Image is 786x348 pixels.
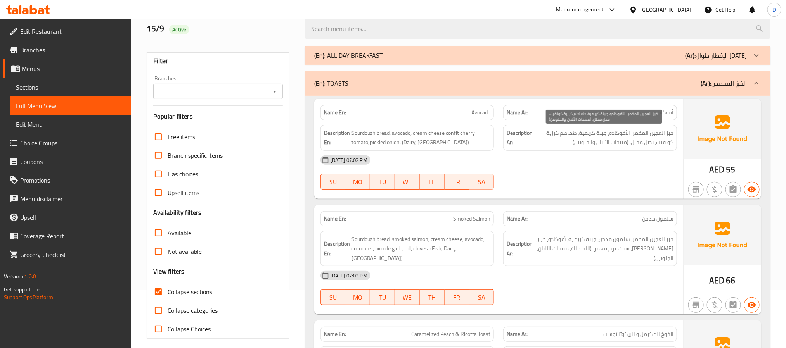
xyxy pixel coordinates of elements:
span: Sourdough bread, smoked salmon, cream cheese, avocado, cucumber, pico de gallo, dill, chives. (Fi... [351,234,491,263]
button: Available [744,182,760,197]
span: Available [168,228,191,238]
span: Smoked Salmon [453,215,490,223]
strong: Name En: [324,109,346,117]
span: TH [423,292,441,303]
span: SA [473,176,491,188]
h2: 15/9 [147,23,296,34]
span: خبز العجين المخمر، الأفوكادو، جبنة كريمية، طماطم كرزية كونفيت، بصل مخلل. (منتجات الألبان والجلوتين) [534,128,673,147]
span: Coupons [20,157,125,166]
span: Edit Menu [16,120,125,129]
span: AED [709,162,724,177]
span: Has choices [168,169,198,179]
button: Open [269,86,280,97]
button: TH [420,174,445,190]
span: FR [448,176,466,188]
p: الخبز المحمص [701,79,747,88]
span: Collapse sections [168,287,212,296]
h3: View filters [153,267,185,276]
strong: Description En: [324,239,350,258]
span: Collapse categories [168,306,218,315]
h3: Availability filters [153,208,202,217]
span: Branches [20,45,125,55]
span: Menu disclaimer [20,194,125,203]
span: Get support on: [4,284,40,295]
button: MO [345,174,370,190]
div: Menu-management [556,5,604,14]
div: (En): ALL DAY BREAKFAST(Ar):الإفطار طوال [DATE] [305,46,770,65]
span: Grocery Checklist [20,250,125,259]
button: Not branch specific item [688,297,704,313]
button: WE [395,174,420,190]
span: Menus [22,64,125,73]
span: Edit Restaurant [20,27,125,36]
button: SA [469,174,494,190]
strong: Name En: [324,330,346,338]
button: Available [744,297,760,313]
button: Purchased item [707,297,722,313]
span: Caramelized Peach & Ricotta Toast [411,330,490,338]
div: Filter [153,53,283,69]
b: (En): [314,50,325,61]
span: WE [398,176,417,188]
span: Sections [16,83,125,92]
a: Branches [3,41,131,59]
input: search [305,19,770,39]
a: Promotions [3,171,131,190]
span: Sourdough bread, avocado, cream cheese confit cherry tomato, pickled onion. (Dairy, [GEOGRAPHIC_D... [351,128,491,147]
span: MO [348,292,367,303]
button: TU [370,289,395,305]
b: (Ar): [701,78,711,89]
button: SA [469,289,494,305]
a: Grocery Checklist [3,245,131,264]
strong: Name En: [324,215,346,223]
span: Upsell [20,213,125,222]
strong: Description En: [324,128,350,147]
a: Choice Groups [3,134,131,152]
a: Coverage Report [3,227,131,245]
b: (Ar): [685,50,696,61]
span: Coverage Report [20,231,125,241]
span: TH [423,176,441,188]
span: [DATE] 07:02 PM [327,272,370,279]
button: SU [320,289,346,305]
a: Coupons [3,152,131,171]
strong: Name Ar: [507,330,528,338]
button: WE [395,289,420,305]
button: FR [445,289,469,305]
h3: Popular filters [153,112,283,121]
span: AED [709,273,724,288]
p: ALL DAY BREAKFAST [314,51,383,60]
a: Edit Restaurant [3,22,131,41]
button: TU [370,174,395,190]
strong: Description Ar: [507,239,533,258]
button: FR [445,174,469,190]
span: 66 [726,273,736,288]
button: Not has choices [725,297,741,313]
span: Full Menu View [16,101,125,110]
span: 1.0.0 [24,271,36,281]
span: [DATE] 07:02 PM [327,157,370,164]
button: Purchased item [707,182,722,197]
p: الإفطار طوال [DATE] [685,51,747,60]
span: Version: [4,271,23,281]
button: TH [420,289,445,305]
img: Ae5nvW7+0k+MAAAAAElFTkSuQmCC [684,99,761,159]
span: الخوخ المكرمل و الريكوتا توست [603,330,673,338]
div: (En): TOASTS(Ar):الخبز المحمص [305,71,770,96]
span: FR [448,292,466,303]
span: Avocado [471,109,490,117]
span: Branch specific items [168,151,223,160]
strong: Description Ar: [507,128,533,147]
strong: Name Ar: [507,109,528,117]
span: MO [348,176,367,188]
div: Active [169,25,189,34]
span: TU [373,292,392,303]
span: Upsell items [168,188,199,197]
div: [GEOGRAPHIC_DATA] [641,5,692,14]
p: TOASTS [314,79,348,88]
a: Support.OpsPlatform [4,292,53,302]
a: Upsell [3,208,131,227]
span: Collapse Choices [168,324,211,334]
span: Active [169,26,189,33]
span: SA [473,292,491,303]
